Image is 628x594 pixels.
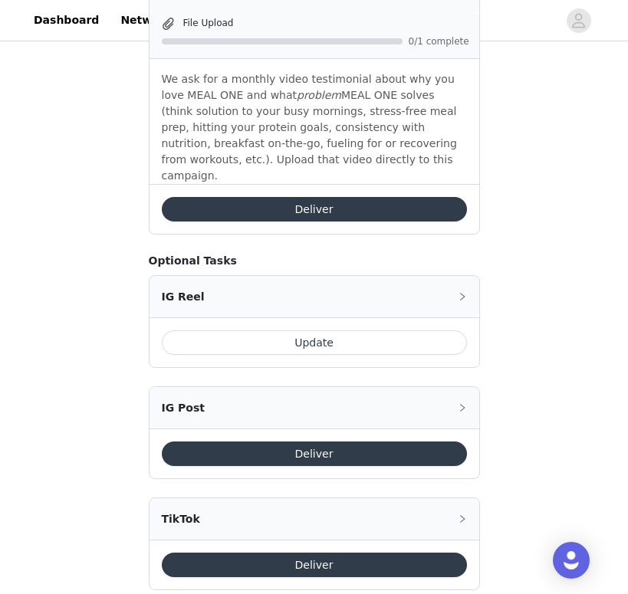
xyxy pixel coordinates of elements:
p: We ask for a monthly video testimonial about why you love MEAL ONE and what MEAL ONE solves (thin... [162,71,467,184]
span: File Upload [183,18,234,28]
a: Dashboard [25,3,108,38]
a: Networks [111,3,187,38]
div: icon: rightTikTok [150,498,479,540]
button: Deliver [162,197,467,222]
i: icon: right [458,292,467,301]
button: Update [162,330,467,355]
div: Open Intercom Messenger [553,542,590,579]
i: icon: right [458,514,467,523]
em: problem [297,89,341,101]
button: Deliver [162,553,467,577]
div: avatar [571,8,586,33]
div: icon: rightIG Reel [150,276,479,317]
span: 0/1 complete [409,37,470,46]
i: icon: right [458,403,467,412]
h4: Optional Tasks [149,253,480,269]
div: icon: rightIG Post [150,387,479,428]
button: Deliver [162,441,467,466]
